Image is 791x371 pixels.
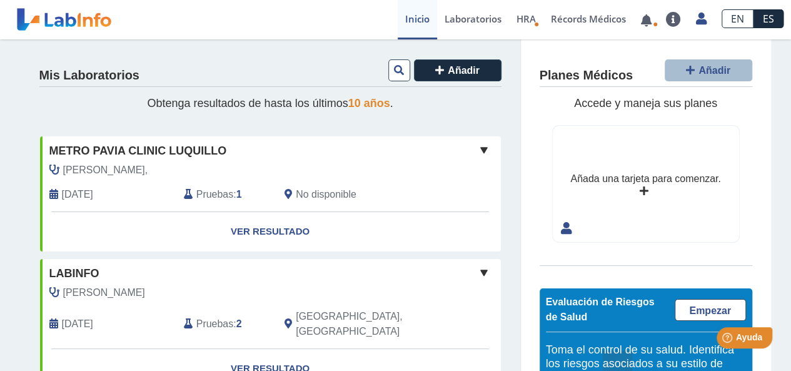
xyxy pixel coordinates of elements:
[63,285,145,300] span: Agosto Mujica, Anardi
[236,189,242,200] b: 1
[540,68,633,83] h4: Planes Médicos
[574,97,717,109] span: Accede y maneja sus planes
[680,322,777,357] iframe: Help widget launcher
[196,187,233,202] span: Pruebas
[665,59,752,81] button: Añadir
[147,97,393,109] span: Obtenga resultados de hasta los últimos .
[698,65,730,76] span: Añadir
[62,317,93,332] span: 2021-06-09
[296,187,356,202] span: No disponible
[49,265,99,282] span: labinfo
[49,143,227,160] span: Metro Pavia Clinic Luquillo
[174,309,275,339] div: :
[414,59,501,81] button: Añadir
[675,299,746,321] a: Empezar
[174,187,275,202] div: :
[236,318,242,329] b: 2
[570,171,720,186] div: Añada una tarjeta para comenzar.
[62,187,93,202] span: 2025-08-26
[546,297,655,322] span: Evaluación de Riesgos de Salud
[689,305,731,316] span: Empezar
[196,317,233,332] span: Pruebas
[63,163,148,178] span: Agosto Mujica,
[722,9,753,28] a: EN
[348,97,390,109] span: 10 años
[448,65,480,76] span: Añadir
[40,212,501,252] a: Ver Resultado
[753,9,783,28] a: ES
[516,13,536,25] span: HRA
[39,68,139,83] h4: Mis Laboratorios
[296,309,434,339] span: Rio Grande, PR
